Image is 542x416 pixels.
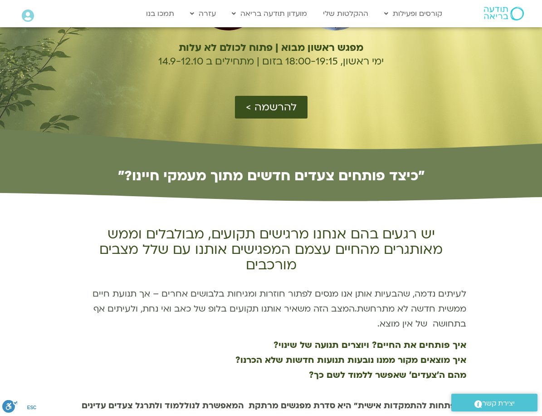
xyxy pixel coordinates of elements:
[309,369,466,381] b: מהם ה'צעדים' שאפשר ללמוד לשם כך?
[142,5,179,22] a: תמכו בנו
[380,5,447,22] a: קורסים ופעילות
[273,339,466,351] b: איך פותחים את החיים? ויוצרים תנועה של שינוי?
[318,5,373,22] a: ההקלטות שלי
[451,394,537,411] a: יצירת קשר
[484,7,524,20] img: תודעה בריאה
[189,400,466,411] b: "מפתחות להתמקדות אישית" היא סדרת מפגשים מרתקת המאפשרת לנו
[186,5,220,22] a: עזרה
[22,168,521,183] h2: ״כיצד פותחים צעדים חדשים מתוך מעמקי חיינו?״
[179,41,363,54] b: מפגש ראשון מבוא | פתוח לכולם לא עלות
[93,288,466,315] span: לעיתים נדמה, שהבעיות אותן אנו מנסים לפתור חוזרות ומגיחות בלבושים אחרים – אך תנועת חיים ממשית חדשה...
[246,101,297,113] span: להרשמה >
[76,227,466,273] h2: יש רגעים בהם אנחנו מרגישים תקועים, מבולבלים וממש מאותגרים מהחיים עצמם המפגישים אותנו עם שלל מצבים...
[227,5,312,22] a: מועדון תודעה בריאה
[235,354,466,366] b: איך מוצאים מקור ממנו נובעות תנועות חדשות שלא הכרנו?
[235,96,308,119] a: להרשמה >
[93,303,466,330] span: המצב הזה משאיר אותנו תקועים בלופ של כאב ואי נחת, ולעיתים אף בתחושה של אין מוצא.
[158,54,384,68] span: ימי ראשון, 18:00-19:15 בזום | מתחילים ב 14.9-12.10
[482,397,515,410] span: יצירת קשר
